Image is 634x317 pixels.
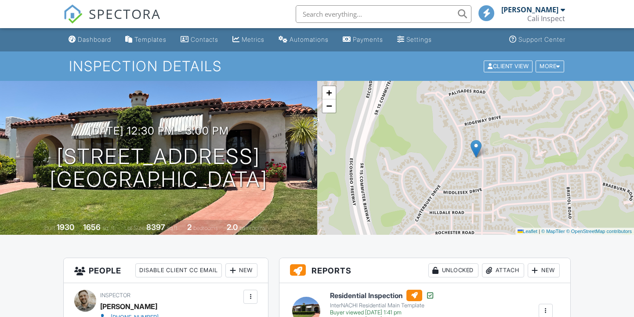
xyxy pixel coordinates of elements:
div: Cali Inspect [527,14,565,23]
a: Automations (Basic) [275,32,332,48]
div: Payments [353,36,383,43]
div: 2 [185,222,189,232]
div: 8397 [145,222,164,232]
div: Dashboard [78,36,111,43]
h1: Inspection Details [69,58,565,74]
div: New [528,263,560,277]
div: Contacts [191,36,218,43]
a: Contacts [177,32,222,48]
div: Settings [406,36,432,43]
div: Templates [134,36,167,43]
div: Metrics [242,36,264,43]
div: [PERSON_NAME] [501,5,558,14]
input: Search everything... [296,5,471,23]
h3: Reports [279,258,570,283]
div: Client View [484,60,533,72]
div: Disable Client CC Email [135,263,222,277]
span: Lot Size [126,225,144,231]
div: Unlocked [428,263,478,277]
a: Templates [122,32,170,48]
a: Zoom in [322,86,336,99]
h6: Residential Inspection [330,290,435,301]
div: 1930 [60,222,78,232]
a: Dashboard [65,32,115,48]
a: SPECTORA [63,12,161,30]
img: The Best Home Inspection Software - Spectora [63,4,83,24]
a: Client View [483,62,535,69]
span: Inspector [100,292,130,299]
a: Settings [394,32,435,48]
span: | [539,229,540,234]
span: SPECTORA [89,4,161,23]
span: − [326,100,332,111]
div: New [225,263,257,277]
span: Built [49,225,59,231]
span: sq.ft. [166,225,177,231]
div: Buyer viewed [DATE] 1:41 pm [330,309,435,316]
div: 1656 [86,222,104,232]
a: Support Center [506,32,569,48]
a: Leaflet [518,229,537,234]
h3: [DATE] 12:30 pm - 3:00 pm [88,125,229,137]
h3: People [64,258,268,283]
a: © OpenStreetMap contributors [566,229,632,234]
div: Automations [290,36,329,43]
a: Zoom out [322,99,336,113]
div: Attach [482,263,524,277]
a: Payments [339,32,387,48]
span: bathrooms [235,225,261,231]
div: [PERSON_NAME] [100,300,157,313]
div: InterNACHI Residential Main Template [330,302,435,309]
a: © MapTiler [541,229,565,234]
div: 2.0 [223,222,234,232]
a: Metrics [229,32,268,48]
div: Support Center [518,36,565,43]
img: Marker [471,140,482,158]
h1: [STREET_ADDRESS] [GEOGRAPHIC_DATA] [50,145,268,192]
span: + [326,87,332,98]
div: More [536,60,564,72]
span: sq. ft. [105,225,117,231]
span: bedrooms [191,225,215,231]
